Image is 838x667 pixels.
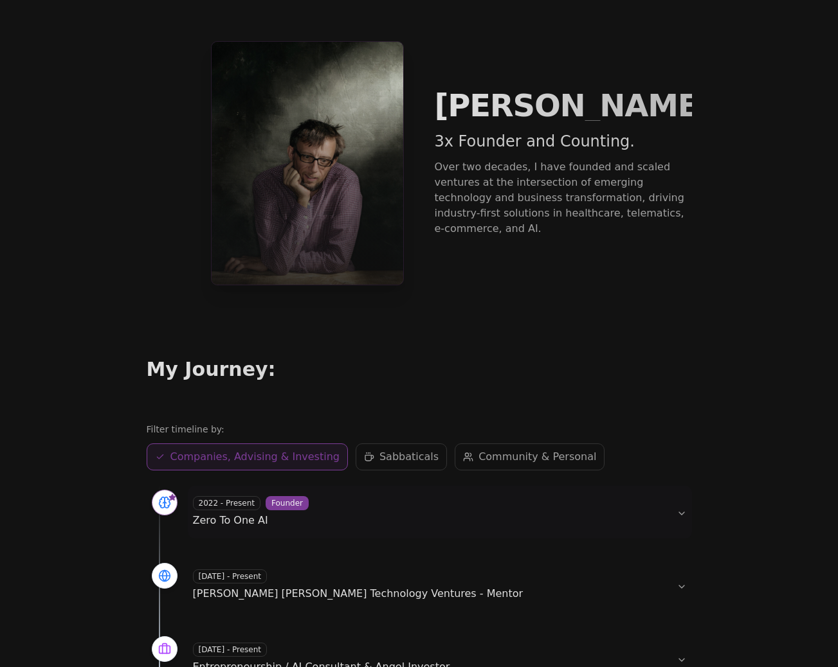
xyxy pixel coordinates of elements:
span: [PERSON_NAME] [PERSON_NAME] Technology Ventures - Mentor [193,587,524,600]
span: Sabbaticals [379,449,439,465]
span: Community & Personal [478,449,596,465]
p: 3x Founder and Counting. [435,131,692,152]
div: Toggle Johns Hopkins Technology Ventures - Mentor section [152,563,178,589]
p: Over two decades, I have founded and scaled ventures at the intersection of emerging technology a... [435,159,692,236]
button: Companies, Advising & Investing [147,443,348,470]
button: 2022 - PresentFounderZero To One AI [188,486,692,538]
span: Zero To One AI [193,514,268,526]
h2: My Journey: [147,357,692,382]
span: 2022 - Present [193,496,261,510]
label: Filter timeline by: [147,423,692,436]
span: Founder [266,496,309,510]
button: Sabbaticals [356,443,447,470]
div: Toggle Entrepreneurship / AI Consultant & Angel Investor section [152,636,178,662]
span: [DATE] - Present [193,569,268,583]
button: Community & Personal [455,443,605,470]
span: Companies, Advising & Investing [170,449,340,465]
button: [DATE] - Present[PERSON_NAME] [PERSON_NAME] Technology Ventures - Mentor [188,559,692,612]
div: Toggle Zero To One AI section [152,490,178,515]
span: [DATE] - Present [193,643,268,657]
h1: [PERSON_NAME] [435,90,692,121]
